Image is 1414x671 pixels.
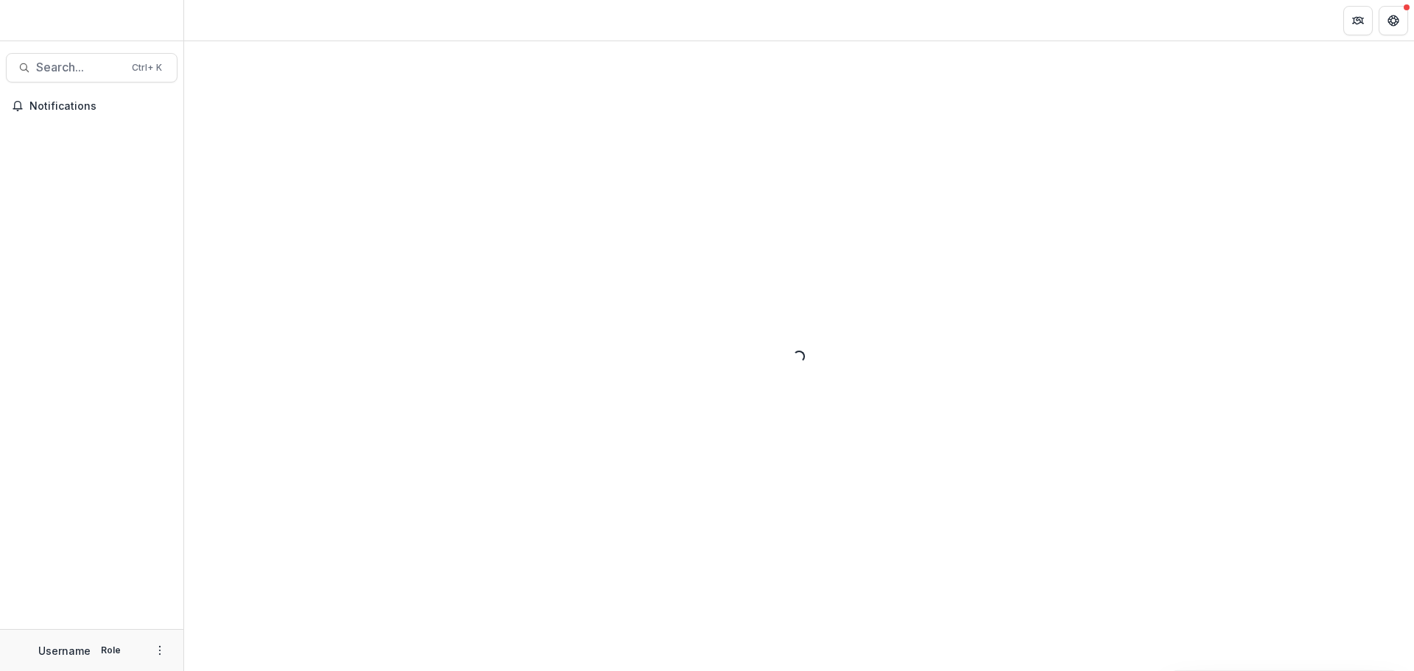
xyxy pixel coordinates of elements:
button: More [151,642,169,659]
span: Notifications [29,100,172,113]
div: Ctrl + K [129,60,165,76]
span: Search... [36,60,123,74]
button: Get Help [1379,6,1408,35]
button: Partners [1343,6,1373,35]
button: Notifications [6,94,177,118]
p: Role [96,644,125,657]
button: Search... [6,53,177,82]
p: Username [38,643,91,658]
